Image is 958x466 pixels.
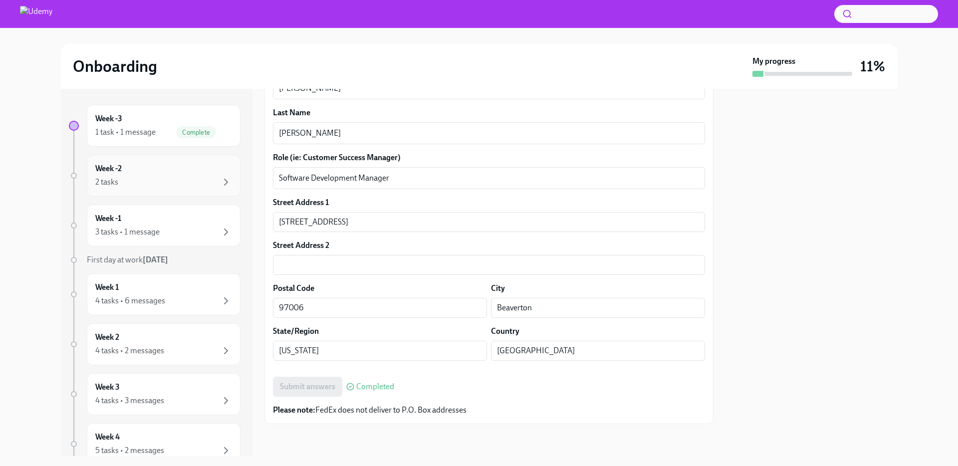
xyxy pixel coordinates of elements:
a: Week -13 tasks • 1 message [69,205,240,246]
h6: Week -2 [95,163,122,174]
a: First day at work[DATE] [69,254,240,265]
div: 4 tasks • 6 messages [95,295,165,306]
label: Role (ie: Customer Success Manager) [273,152,705,163]
a: Week -22 tasks [69,155,240,197]
a: Week 14 tasks • 6 messages [69,273,240,315]
h6: Week -3 [95,113,122,124]
strong: [DATE] [143,255,168,264]
span: First day at work [87,255,168,264]
label: City [491,283,505,294]
div: 5 tasks • 2 messages [95,445,164,456]
div: 1 task • 1 message [95,127,156,138]
label: Postal Code [273,283,314,294]
h2: Onboarding [73,56,157,76]
span: Complete [176,129,216,136]
img: Udemy [20,6,52,22]
h6: Week 1 [95,282,119,293]
label: Street Address 1 [273,197,329,208]
label: State/Region [273,326,319,337]
h6: Week 2 [95,332,119,343]
a: Week 45 tasks • 2 messages [69,423,240,465]
div: 4 tasks • 3 messages [95,395,164,406]
span: Completed [356,383,394,391]
div: 3 tasks • 1 message [95,227,160,237]
label: Street Address 2 [273,240,329,251]
label: Last Name [273,107,705,118]
textarea: Software Development Manager [279,172,699,184]
a: Week 24 tasks • 2 messages [69,323,240,365]
strong: My progress [752,56,795,67]
h6: Week 4 [95,432,120,443]
div: 4 tasks • 2 messages [95,345,164,356]
a: Week 34 tasks • 3 messages [69,373,240,415]
h6: Week -1 [95,213,121,224]
textarea: [PERSON_NAME] [279,127,699,139]
div: 2 tasks [95,177,118,188]
h6: Week 3 [95,382,120,393]
p: FedEx does not deliver to P.O. Box addresses [273,405,705,416]
strong: Please note: [273,405,315,415]
h3: 11% [860,57,885,75]
label: Country [491,326,519,337]
a: Week -31 task • 1 messageComplete [69,105,240,147]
